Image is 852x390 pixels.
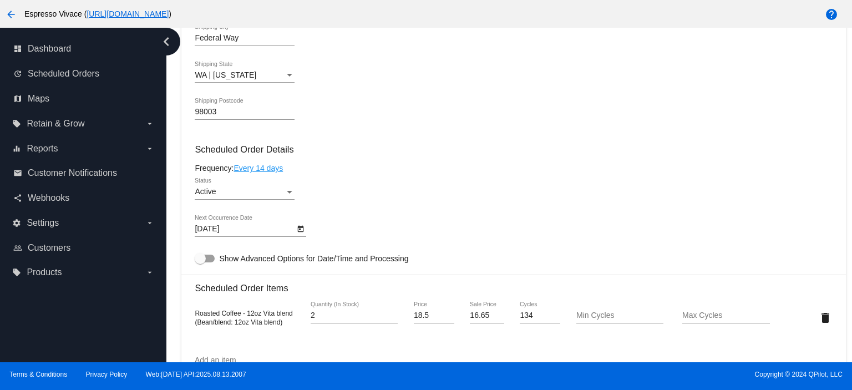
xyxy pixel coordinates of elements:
i: people_outline [13,244,22,252]
mat-select: Shipping State [195,71,295,80]
i: update [13,69,22,78]
input: Next Occurrence Date [195,225,295,234]
a: Every 14 days [234,164,283,173]
i: email [13,169,22,178]
i: arrow_drop_down [145,219,154,227]
input: Max Cycles [682,311,769,320]
span: Copyright © 2024 QPilot, LLC [435,371,843,378]
a: [URL][DOMAIN_NAME] [87,9,169,18]
i: arrow_drop_down [145,268,154,277]
i: arrow_drop_down [145,119,154,128]
i: share [13,194,22,202]
a: email Customer Notifications [13,164,154,182]
span: Webhooks [28,193,69,203]
span: Customer Notifications [28,168,117,178]
i: local_offer [12,268,21,277]
span: Maps [28,94,49,104]
a: share Webhooks [13,189,154,207]
div: Frequency: [195,164,832,173]
span: Settings [27,218,59,228]
span: Roasted Coffee - 12oz Vita blend (Bean/blend: 12oz Vita blend) [195,310,292,326]
a: Terms & Conditions [9,371,67,378]
i: chevron_left [158,33,175,50]
i: local_offer [12,119,21,128]
i: settings [12,219,21,227]
a: Web:[DATE] API:2025.08.13.2007 [146,371,246,378]
a: people_outline Customers [13,239,154,257]
a: map Maps [13,90,154,108]
i: dashboard [13,44,22,53]
mat-icon: arrow_back [4,8,18,21]
input: Quantity (In Stock) [311,311,398,320]
a: update Scheduled Orders [13,65,154,83]
span: Scheduled Orders [28,69,99,79]
input: Add an item [195,356,832,365]
span: Active [195,187,216,196]
span: Reports [27,144,58,154]
input: Price [414,311,454,320]
span: Espresso Vivace ( ) [24,9,171,18]
span: Dashboard [28,44,71,54]
i: equalizer [12,144,21,153]
input: Shipping Postcode [195,108,295,117]
input: Min Cycles [576,311,663,320]
input: Sale Price [470,311,504,320]
h3: Scheduled Order Details [195,144,832,155]
a: dashboard Dashboard [13,40,154,58]
input: Shipping City [195,34,295,43]
span: Products [27,267,62,277]
i: map [13,94,22,103]
mat-icon: delete [819,311,832,325]
span: WA | [US_STATE] [195,70,256,79]
mat-select: Status [195,188,295,196]
i: arrow_drop_down [145,144,154,153]
input: Cycles [520,311,560,320]
a: Privacy Policy [86,371,128,378]
button: Open calendar [295,222,306,234]
mat-icon: help [825,8,838,21]
span: Retain & Grow [27,119,84,129]
span: Show Advanced Options for Date/Time and Processing [219,253,408,264]
h3: Scheduled Order Items [195,275,832,293]
span: Customers [28,243,70,253]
